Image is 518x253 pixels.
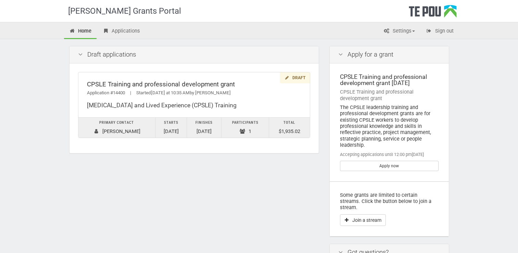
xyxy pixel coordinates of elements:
[340,192,439,211] p: Some grants are limited to certain streams. Click the button below to join a stream.
[340,152,439,158] div: Accepting applications until 12:00 pm[DATE]
[273,119,306,126] div: Total
[64,24,97,39] a: Home
[340,74,439,86] div: CPSLE Training and professional development grant [DATE]
[340,104,439,148] div: The CPSLE leadership training and professional development grants are for existing CPSLE workers ...
[421,24,459,39] a: Sign out
[222,118,269,138] td: 1
[151,90,190,95] span: [DATE] at 10:35 AM
[187,118,222,138] td: [DATE]
[225,119,265,126] div: Participants
[340,89,439,101] div: CPSLE Training and professional development grant
[70,46,319,63] div: Draft applications
[269,118,310,138] td: $1,935.02
[125,90,136,95] span: |
[159,119,183,126] div: Starts
[340,161,439,171] a: Apply now
[190,119,218,126] div: Finishes
[378,24,420,39] a: Settings
[87,89,301,97] div: Application #14400 Started by [PERSON_NAME]
[330,46,449,63] div: Apply for a grant
[340,214,386,226] button: Join a stream
[155,118,187,138] td: [DATE]
[280,72,309,84] div: Draft
[87,81,301,88] div: CPSLE Training and professional development grant
[82,119,152,126] div: Primary contact
[409,5,457,22] div: Te Pou Logo
[87,102,301,109] div: [MEDICAL_DATA] and Lived Experience (CPSLE) Training
[78,118,155,138] td: [PERSON_NAME]
[97,24,145,39] a: Applications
